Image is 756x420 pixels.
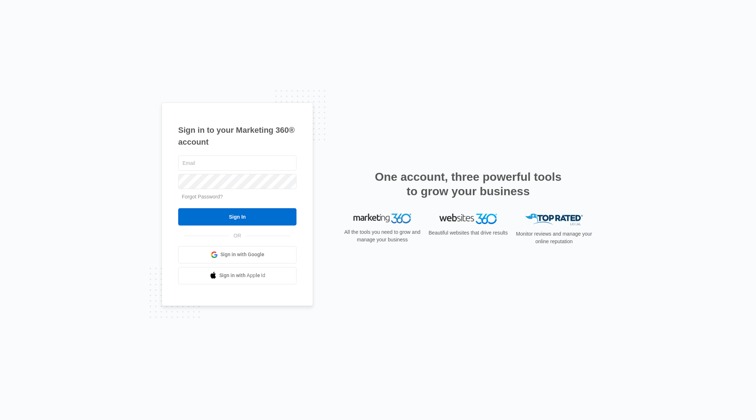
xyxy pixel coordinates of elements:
[178,208,296,226] input: Sign In
[353,214,411,224] img: Marketing 360
[178,124,296,148] h1: Sign in to your Marketing 360® account
[178,267,296,284] a: Sign in with Apple Id
[342,228,423,244] p: All the tools you need to grow and manage your business
[220,251,264,258] span: Sign in with Google
[229,232,246,240] span: OR
[525,214,583,226] img: Top Rated Local
[219,272,265,279] span: Sign in with Apple Id
[428,229,509,237] p: Beautiful websites that drive results
[439,214,497,224] img: Websites 360
[182,194,223,200] a: Forgot Password?
[178,156,296,171] input: Email
[373,170,564,198] h2: One account, three powerful tools to grow your business
[514,230,594,245] p: Monitor reviews and manage your online reputation
[178,246,296,263] a: Sign in with Google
